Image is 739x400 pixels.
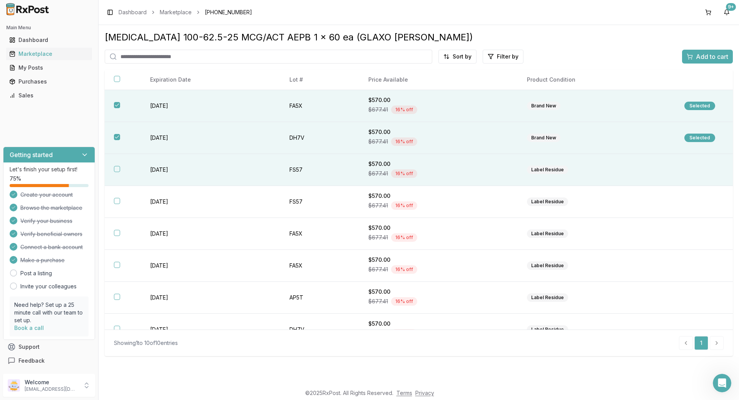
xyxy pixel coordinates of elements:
[438,50,477,64] button: Sort by
[141,122,280,154] td: [DATE]
[483,50,523,64] button: Filter by
[6,61,92,75] a: My Posts
[415,390,434,396] a: Privacy
[10,150,53,159] h3: Getting started
[141,186,280,218] td: [DATE]
[368,320,508,328] div: $570.00
[3,34,95,46] button: Dashboard
[8,379,20,392] img: User avatar
[280,218,359,250] td: FA5X
[453,53,471,60] span: Sort by
[9,78,89,85] div: Purchases
[518,70,675,90] th: Product Condition
[25,378,78,386] p: Welcome
[280,186,359,218] td: FS57
[527,166,568,174] div: Label Residue
[160,8,192,16] a: Marketplace
[368,288,508,296] div: $570.00
[527,134,560,142] div: Brand New
[14,325,44,331] a: Book a call
[20,230,82,238] span: Verify beneficial owners
[368,192,508,200] div: $570.00
[527,293,568,302] div: Label Residue
[391,233,417,242] div: 16 % off
[391,169,417,178] div: 16 % off
[368,96,508,104] div: $570.00
[684,134,715,142] div: Selected
[20,256,65,264] span: Make a purchase
[368,330,388,337] span: $677.41
[141,218,280,250] td: [DATE]
[679,336,724,350] nav: pagination
[391,297,417,306] div: 16 % off
[20,283,77,290] a: Invite your colleagues
[119,8,147,16] a: Dashboard
[25,386,78,392] p: [EMAIL_ADDRESS][DOMAIN_NAME]
[527,197,568,206] div: Label Residue
[141,154,280,186] td: [DATE]
[368,160,508,168] div: $570.00
[9,50,89,58] div: Marketplace
[368,202,388,209] span: $677.41
[3,89,95,102] button: Sales
[684,102,715,110] div: Selected
[527,261,568,270] div: Label Residue
[726,3,736,11] div: 9+
[9,92,89,99] div: Sales
[3,75,95,88] button: Purchases
[141,90,280,122] td: [DATE]
[6,89,92,102] a: Sales
[9,64,89,72] div: My Posts
[20,243,83,251] span: Connect a bank account
[391,329,417,338] div: 16 % off
[280,282,359,314] td: AP5T
[3,3,52,15] img: RxPost Logo
[3,48,95,60] button: Marketplace
[280,90,359,122] td: FA5X
[694,336,708,350] a: 1
[105,31,733,44] div: [MEDICAL_DATA] 100-62.5-25 MCG/ACT AEPB 1 x 60 ea (GLAXO [PERSON_NAME])
[527,325,568,334] div: Label Residue
[3,354,95,368] button: Feedback
[391,137,417,146] div: 16 % off
[141,70,280,90] th: Expiration Date
[6,33,92,47] a: Dashboard
[141,250,280,282] td: [DATE]
[205,8,252,16] span: [PHONE_NUMBER]
[20,204,82,212] span: Browse the marketplace
[368,266,388,273] span: $677.41
[141,282,280,314] td: [DATE]
[18,357,45,365] span: Feedback
[20,191,73,199] span: Create your account
[3,340,95,354] button: Support
[368,106,388,114] span: $677.41
[280,154,359,186] td: FS57
[368,298,388,305] span: $677.41
[119,8,252,16] nav: breadcrumb
[9,36,89,44] div: Dashboard
[696,52,728,61] span: Add to cart
[114,339,178,347] div: Showing 1 to 10 of 10 entries
[368,224,508,232] div: $570.00
[682,50,733,64] button: Add to cart
[396,390,412,396] a: Terms
[141,314,280,346] td: [DATE]
[20,217,72,225] span: Verify your business
[497,53,518,60] span: Filter by
[10,175,21,182] span: 75 %
[391,105,417,114] div: 16 % off
[368,256,508,264] div: $570.00
[713,374,731,392] iframe: Intercom live chat
[20,269,52,277] a: Post a listing
[368,170,388,177] span: $677.41
[6,25,92,31] h2: Main Menu
[6,47,92,61] a: Marketplace
[527,102,560,110] div: Brand New
[6,75,92,89] a: Purchases
[391,201,417,210] div: 16 % off
[280,250,359,282] td: FA5X
[527,229,568,238] div: Label Residue
[280,122,359,154] td: DH7V
[721,6,733,18] button: 9+
[368,128,508,136] div: $570.00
